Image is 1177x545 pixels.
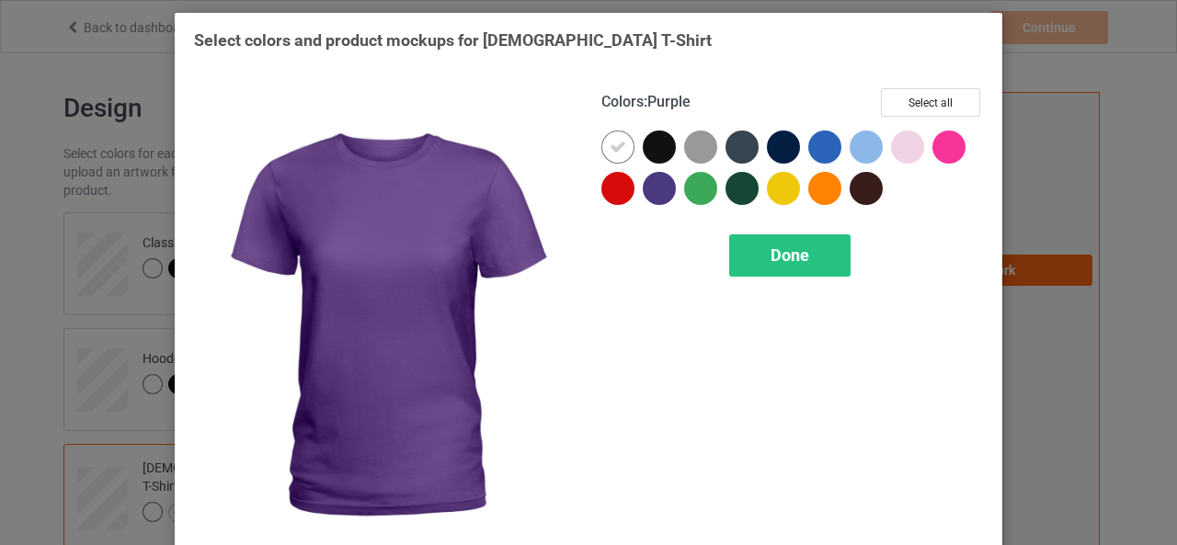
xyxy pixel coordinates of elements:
span: Done [771,245,809,265]
span: Purple [647,93,691,110]
button: Select all [881,88,980,117]
span: Select colors and product mockups for [DEMOGRAPHIC_DATA] T-Shirt [194,30,712,50]
h4: : [601,93,691,112]
span: Colors [601,93,644,110]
